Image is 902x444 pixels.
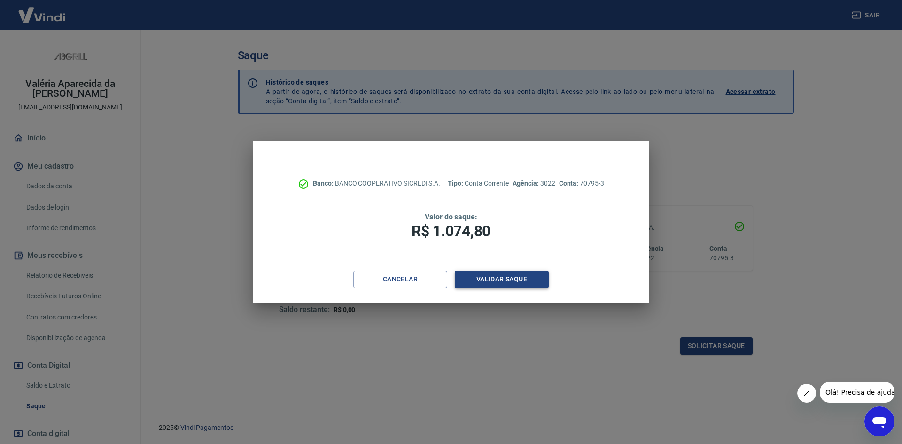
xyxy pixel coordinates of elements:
p: 3022 [513,179,555,188]
iframe: Botão para abrir a janela de mensagens [864,406,894,436]
p: BANCO COOPERATIVO SICREDI S.A. [313,179,440,188]
iframe: Fechar mensagem [797,384,816,403]
span: R$ 1.074,80 [412,222,490,240]
span: Tipo: [448,179,465,187]
span: Conta: [559,179,580,187]
span: Agência: [513,179,540,187]
p: 70795-3 [559,179,604,188]
button: Validar saque [455,271,549,288]
p: Conta Corrente [448,179,509,188]
span: Banco: [313,179,335,187]
button: Cancelar [353,271,447,288]
span: Olá! Precisa de ajuda? [6,7,79,14]
iframe: Mensagem da empresa [820,382,894,403]
span: Valor do saque: [425,212,477,221]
